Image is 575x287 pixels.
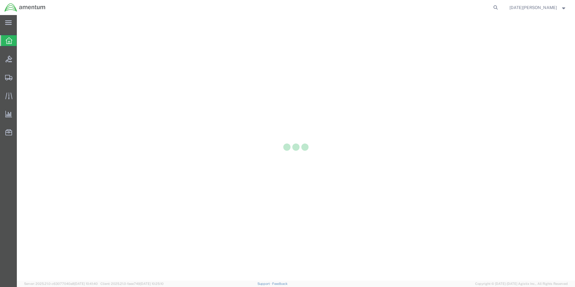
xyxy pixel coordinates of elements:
[140,282,164,285] span: [DATE] 10:25:10
[257,282,272,285] a: Support
[475,281,568,286] span: Copyright © [DATE]-[DATE] Agistix Inc., All Rights Reserved
[272,282,287,285] a: Feedback
[4,3,46,12] img: logo
[509,4,557,11] span: Noel Arrieta
[74,282,98,285] span: [DATE] 10:41:40
[100,282,164,285] span: Client: 2025.21.0-faee749
[509,4,567,11] button: [DATE][PERSON_NAME]
[24,282,98,285] span: Server: 2025.21.0-c63077040a8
